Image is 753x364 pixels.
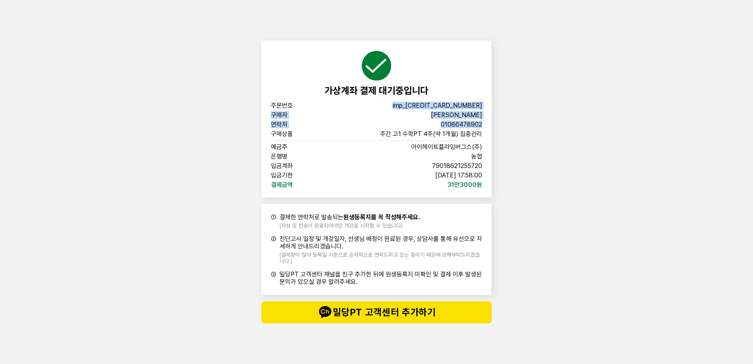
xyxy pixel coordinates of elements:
[271,271,276,286] span: ③
[271,131,321,137] span: 구매상품
[261,301,492,323] button: talk밀당PT 고객센터 추가하기
[432,163,482,169] span: 79018621255720
[280,235,482,250] span: 진단고사 일정 및 개강일자, 선생님 배정이 완료된 경우, 상담사를 통해 유선으로 자세하게 안내드리겠습니다.
[471,153,482,160] span: 농협
[324,85,429,96] span: 가상계좌 결제 대기중입니다
[271,121,321,128] span: 연락처
[271,182,321,188] span: 결제금액
[411,144,482,150] span: 아이헤이트플라잉버그스(주)
[361,50,392,82] img: succeed
[271,163,321,169] span: 입금계좌
[280,222,420,229] span: (작성 및 전송이 완료되어야만 개강을 시작할 수 있습니다)
[280,213,420,221] span: 결제한 연락처로 발송되는
[271,112,321,118] span: 구매자
[393,103,482,109] span: imp_[CREDIT_CARD_NUMBER]
[271,144,321,150] span: 예금주
[280,271,482,286] span: 밀당PT 고객센터 채널을 친구 추가한 뒤에 원생등록지 미확인 및 결제 이후 발생된 문의가 있으실 경우 알려주세요.
[277,304,476,320] span: 밀당PT 고객센터 추가하기
[447,182,482,188] span: 31만3000원
[271,235,276,264] span: ②
[271,153,321,160] span: 은행명
[317,304,333,320] img: talk
[435,172,482,179] span: [DATE] 17:58:00
[271,103,321,109] span: 주문번호
[343,213,420,221] b: 원생등록지를 꼭 작성해주세요.
[280,252,482,264] span: (결제량이 많아 등록일 기준으로 순차적으로 연락드리고 있는 중이기 때문에 양해부탁드리겠습니다.)
[271,213,276,229] span: ①
[441,121,482,128] span: 01086478902
[271,172,321,179] span: 입금기한
[431,112,482,118] span: [PERSON_NAME]
[380,131,482,137] span: 주간 고1 수학PT 4주(약 1개월) 집중관리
